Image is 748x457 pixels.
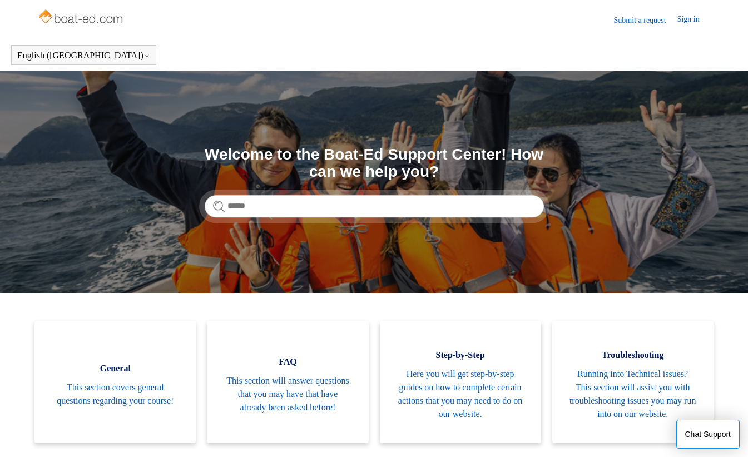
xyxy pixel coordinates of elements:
[224,355,351,369] span: FAQ
[205,146,544,181] h1: Welcome to the Boat-Ed Support Center! How can we help you?
[397,349,524,362] span: Step-by-Step
[676,420,740,449] button: Chat Support
[552,321,714,443] a: Troubleshooting Running into Technical issues? This section will assist you with troubleshooting ...
[569,349,697,362] span: Troubleshooting
[51,381,179,408] span: This section covers general questions regarding your course!
[569,367,697,421] span: Running into Technical issues? This section will assist you with troubleshooting issues you may r...
[34,321,196,443] a: General This section covers general questions regarding your course!
[207,321,368,443] a: FAQ This section will answer questions that you may have that have already been asked before!
[614,14,677,26] a: Submit a request
[224,374,351,414] span: This section will answer questions that you may have that have already been asked before!
[677,13,711,27] a: Sign in
[205,195,544,217] input: Search
[37,7,126,29] img: Boat-Ed Help Center home page
[380,321,541,443] a: Step-by-Step Here you will get step-by-step guides on how to complete certain actions that you ma...
[17,51,150,61] button: English ([GEOGRAPHIC_DATA])
[397,367,524,421] span: Here you will get step-by-step guides on how to complete certain actions that you may need to do ...
[51,362,179,375] span: General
